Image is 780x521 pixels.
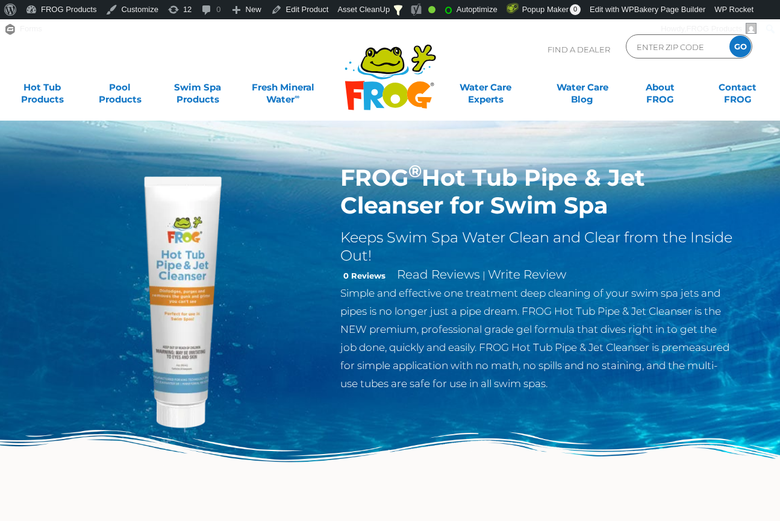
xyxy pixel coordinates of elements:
[629,75,690,99] a: AboutFROG
[708,75,768,99] a: ContactFROG
[167,75,228,99] a: Swim SpaProducts
[635,38,717,55] input: Zip Code Form
[20,19,42,39] span: Forms
[488,267,566,282] a: Write Review
[482,270,485,281] span: |
[340,164,734,219] h1: FROG Hot Tub Pipe & Jet Cleanser for Swim Spa
[340,284,734,393] p: Simple and effective one treatment deep cleaning of your swim spa jets and pipes is no longer jus...
[657,19,761,39] a: Howdy,
[729,36,751,57] input: GO
[340,229,734,265] h2: Keeps Swim Spa Water Clean and Clear from the Inside Out!
[570,4,581,15] span: 0
[548,34,610,65] p: Find A Dealer
[687,24,742,33] span: FROG Products
[295,92,299,101] sup: ∞
[437,75,535,99] a: Water CareExperts
[397,267,480,282] a: Read Reviews
[428,6,435,13] div: Good
[12,75,72,99] a: Hot TubProducts
[552,75,612,99] a: Water CareBlog
[343,271,385,280] strong: 0 Reviews
[408,160,422,182] sup: ®
[90,75,150,99] a: PoolProducts
[245,75,321,99] a: Fresh MineralWater∞
[47,164,323,440] img: Hot-Tub-Pipe-Jet-Cleanser-Singular-Tube_500x500-1.webp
